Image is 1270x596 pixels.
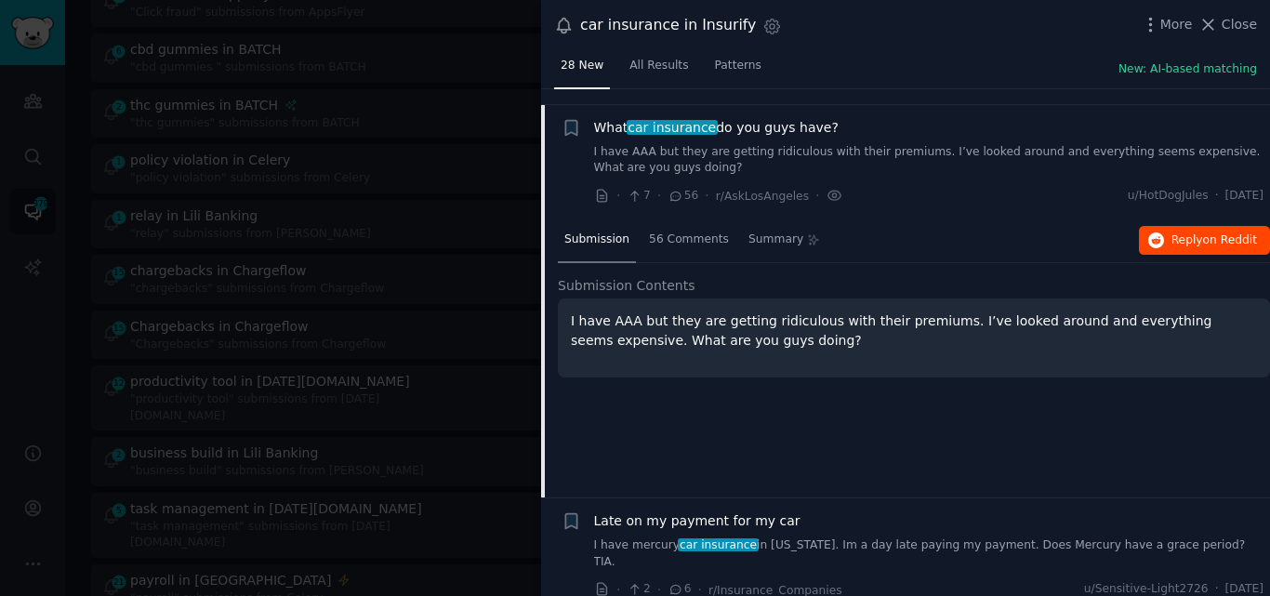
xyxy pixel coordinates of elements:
[561,58,603,74] span: 28 New
[1171,232,1257,249] span: Reply
[594,144,1264,177] a: I have AAA but they are getting ridiculous with their premiums. I’ve looked around and everything...
[678,538,759,551] span: car insurance
[657,186,661,205] span: ·
[1141,15,1193,34] button: More
[616,186,620,205] span: ·
[627,188,650,205] span: 7
[1139,226,1270,256] button: Replyon Reddit
[1198,15,1257,34] button: Close
[1160,15,1193,34] span: More
[668,188,698,205] span: 56
[716,190,809,203] span: r/AskLosAngeles
[580,14,756,37] div: car insurance in Insurify
[708,51,768,89] a: Patterns
[748,232,803,248] span: Summary
[1203,233,1257,246] span: on Reddit
[594,537,1264,570] a: I have mercurycar insurancein [US_STATE]. Im a day late paying my payment. Does Mercury have a gr...
[571,311,1257,351] p: I have AAA but they are getting ridiculous with their premiums. I’ve looked around and everything...
[594,118,839,138] a: Whatcar insurancedo you guys have?
[1225,188,1263,205] span: [DATE]
[629,58,688,74] span: All Results
[649,232,729,248] span: 56 Comments
[558,276,695,296] span: Submission Contents
[594,511,800,531] a: Late on my payment for my car
[715,58,761,74] span: Patterns
[1215,188,1219,205] span: ·
[554,51,610,89] a: 28 New
[1128,188,1209,205] span: u/HotDogJules
[564,232,629,248] span: Submission
[705,186,708,205] span: ·
[815,186,819,205] span: ·
[623,51,695,89] a: All Results
[1222,15,1257,34] span: Close
[594,118,839,138] span: What do you guys have?
[1118,61,1257,78] button: New: AI-based matching
[627,120,718,135] span: car insurance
